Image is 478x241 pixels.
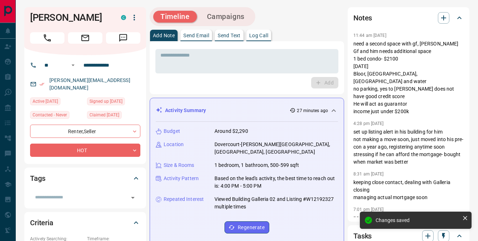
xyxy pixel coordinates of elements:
svg: Email Verified [39,82,44,87]
p: 8:31 am [DATE] [353,172,384,177]
a: [PERSON_NAME][EMAIL_ADDRESS][DOMAIN_NAME] [49,77,130,91]
span: Claimed [DATE] [90,111,119,119]
p: 1 bedroom, 1 bathroom, 500-599 sqft [214,162,299,169]
div: Notes [353,9,464,26]
span: Active [DATE] [33,98,58,105]
p: need a second space with gf, [PERSON_NAME] Gf and him needs additional space 1 bed condo- $2100 [... [353,40,464,115]
p: Add Note [153,33,175,38]
span: Signed up [DATE] [90,98,122,105]
div: HOT [30,144,140,157]
p: Around $2,290 [214,127,248,135]
span: Message [106,32,140,44]
p: Repeated Interest [164,196,204,203]
p: Viewed Building Galleria 02 and Listing #W12192327 multiple times [214,196,338,211]
div: Renter , Seller [30,125,140,138]
p: 27 minutes ago [297,107,328,114]
p: 11:44 am [DATE] [353,33,386,38]
span: Contacted - Never [33,111,67,119]
p: Budget [164,127,180,135]
p: Activity Summary [165,107,206,114]
span: Email [68,32,102,44]
p: past client who bought Galleria on the Park with me [353,214,464,229]
button: Timeline [153,11,197,23]
div: condos.ca [121,15,126,20]
div: Fri Feb 08 2019 [87,97,140,107]
p: Based on the lead's activity, the best time to reach out is: 4:00 PM - 5:00 PM [214,175,338,190]
p: Dovercourt-[PERSON_NAME][GEOGRAPHIC_DATA], [GEOGRAPHIC_DATA], [GEOGRAPHIC_DATA] [214,141,338,156]
p: Activity Pattern [164,175,199,182]
div: Criteria [30,214,140,231]
div: Changes saved [376,217,459,223]
p: Send Text [218,33,241,38]
p: set up listing alert in his building for him not making a move soon, just moved into his pre-con ... [353,128,464,166]
p: 7:01 pm [DATE] [353,207,384,212]
button: Campaigns [200,11,252,23]
div: Mon Mar 31 2025 [87,111,140,121]
h2: Criteria [30,217,53,228]
p: Location [164,141,184,148]
p: Log Call [249,33,268,38]
button: Open [128,193,138,203]
button: Open [69,61,77,69]
button: Regenerate [224,221,269,233]
p: 4:28 pm [DATE] [353,121,384,126]
p: Size & Rooms [164,162,194,169]
h2: Tags [30,173,45,184]
h1: [PERSON_NAME] [30,12,110,23]
div: Tags [30,170,140,187]
div: Activity Summary27 minutes ago [156,104,338,117]
p: Send Email [183,33,209,38]
p: keeping close contact, dealing with Galleria closing managing actual mortgage soon [353,179,464,201]
h2: Notes [353,12,372,24]
div: Fri Jul 11 2025 [30,97,83,107]
span: Call [30,32,64,44]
